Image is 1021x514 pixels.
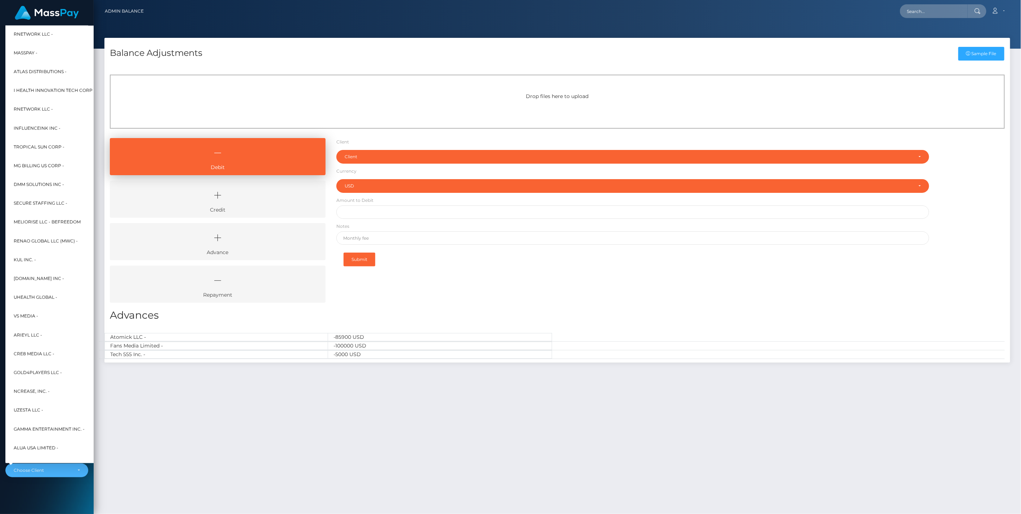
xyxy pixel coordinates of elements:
div: Atomick LLC - [104,333,328,341]
button: Client [336,150,930,164]
div: -85900 USD [328,333,552,341]
label: Amount to Debit [336,197,373,204]
label: Currency [336,168,357,174]
span: Secure Staffing LLC - [14,199,67,208]
a: Admin Balance [105,4,144,19]
span: UHealth Global - [14,293,57,302]
div: Choose Client [14,468,72,473]
span: DMM Solutions Inc - [14,180,64,189]
span: Atlas Distributions - [14,67,67,76]
span: Alua USA Limited - [14,443,58,453]
span: Kul Inc. - [14,255,36,265]
span: Renao Global LLC (MWC) - [14,236,78,246]
label: Client [336,139,349,145]
div: Tech 555 Inc. - [104,350,328,359]
span: UzestA LLC - [14,406,43,415]
a: Debit [110,138,326,175]
span: InfluenceInk Inc - [14,124,61,133]
a: Credit [110,181,326,218]
span: I HEALTH INNOVATION TECH CORP - [14,86,95,95]
div: Client [345,154,913,160]
button: Submit [344,253,375,266]
div: Fans Media Limited - [104,342,328,350]
div: USD [345,183,913,189]
span: Gamma Entertainment Inc. - [14,425,85,434]
span: Drop files here to upload [526,93,589,99]
span: Tropical Sun Corp - [14,142,64,152]
input: Monthly fee [336,231,930,245]
input: Search... [900,4,968,18]
span: VS Media - [14,311,38,321]
span: Ncrease, Inc. - [14,387,50,396]
button: USD [336,179,930,193]
span: RNetwork LLC - [14,30,53,39]
a: Sample File [958,47,1004,61]
img: MassPay Logo [15,6,79,20]
span: Cre8 Media LLC - [14,349,54,359]
span: MG Billing US Corp - [14,161,64,170]
span: Gold4Players LLC - [14,368,62,377]
span: [DOMAIN_NAME] INC - [14,274,64,283]
h4: Balance Adjustments [110,47,202,59]
label: Notes [336,223,349,230]
h3: Advances [110,308,1005,322]
span: rNetwork LLC - [14,105,53,114]
div: -100000 USD [328,342,552,350]
span: Meliorise LLC - BEfreedom [14,217,81,227]
span: Arieyl LLC - [14,331,42,340]
div: -5000 USD [328,350,552,359]
a: Advance [110,223,326,260]
a: Repayment [110,266,326,303]
button: Choose Client [5,464,88,477]
span: MassPay - [14,48,37,58]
